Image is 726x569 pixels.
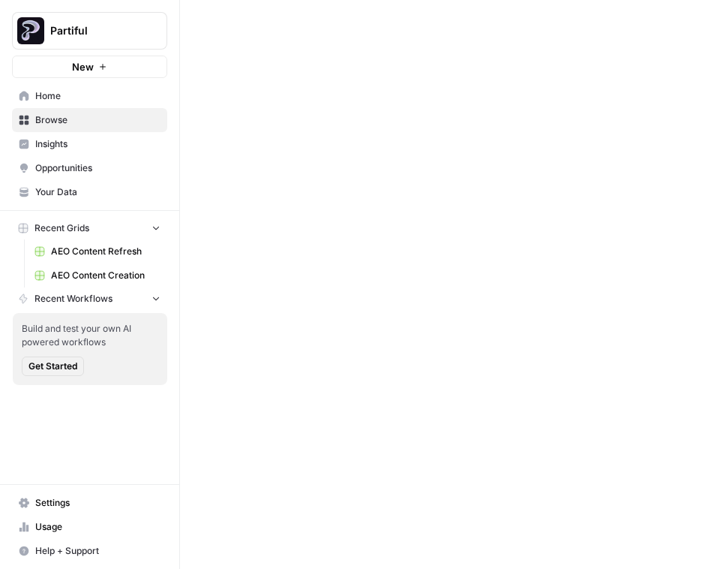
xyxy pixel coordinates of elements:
[12,108,167,132] a: Browse
[34,221,89,235] span: Recent Grids
[12,56,167,78] button: New
[12,515,167,539] a: Usage
[35,113,160,127] span: Browse
[34,292,112,306] span: Recent Workflows
[35,185,160,199] span: Your Data
[35,137,160,151] span: Insights
[28,360,77,373] span: Get Started
[35,544,160,558] span: Help + Support
[12,156,167,180] a: Opportunities
[35,89,160,103] span: Home
[28,263,167,288] a: AEO Content Creation
[12,288,167,310] button: Recent Workflows
[35,496,160,510] span: Settings
[72,59,94,74] span: New
[12,12,167,50] button: Workspace: Partiful
[12,491,167,515] a: Settings
[50,23,141,38] span: Partiful
[51,245,160,258] span: AEO Content Refresh
[35,520,160,534] span: Usage
[51,269,160,282] span: AEO Content Creation
[12,84,167,108] a: Home
[12,180,167,204] a: Your Data
[12,217,167,239] button: Recent Grids
[12,132,167,156] a: Insights
[28,239,167,263] a: AEO Content Refresh
[22,357,84,376] button: Get Started
[22,322,158,349] span: Build and test your own AI powered workflows
[35,161,160,175] span: Opportunities
[17,17,44,44] img: Partiful Logo
[12,539,167,563] button: Help + Support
